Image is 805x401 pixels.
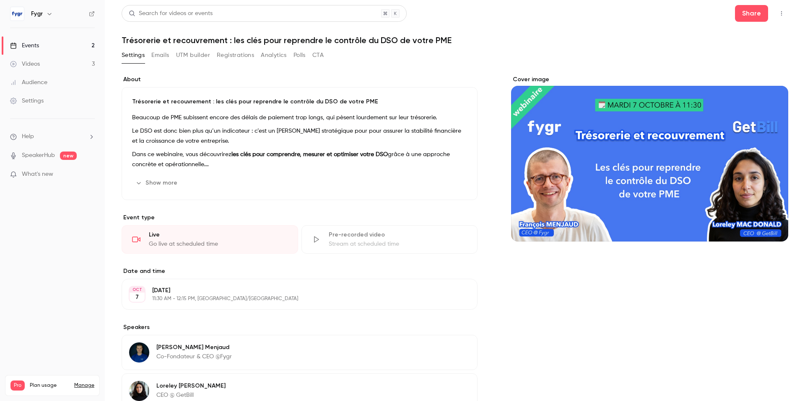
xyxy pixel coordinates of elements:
[130,287,145,293] div: OCT
[132,98,467,106] p: Trésorerie et recouvrement : les clés pour reprendre le contrôle du DSO de votre PME
[152,296,433,302] p: 11:30 AM - 12:15 PM, [GEOGRAPHIC_DATA]/[GEOGRAPHIC_DATA]
[122,35,788,45] h1: Trésorerie et recouvrement : les clés pour reprendre le contrôle du DSO de votre PME
[132,149,467,170] p: Dans ce webinaire, vous découvrirez grâce à une approche concrète et opérationnelle.
[10,60,40,68] div: Videos
[511,75,788,84] label: Cover image
[10,380,25,391] span: Pro
[149,231,288,239] div: Live
[132,126,467,146] p: Le DSO est donc bien plus qu’un indicateur : c’est un [PERSON_NAME] stratégique pour pour assurer...
[329,231,467,239] div: Pre-recorded video
[152,286,433,295] p: [DATE]
[135,293,139,301] p: 7
[122,335,478,370] div: François Menjaud[PERSON_NAME] MenjaudCo-Fondateur & CEO @Fygr
[22,132,34,141] span: Help
[132,113,467,123] p: Beaucoup de PME subissent encore des délais de paiement trop longs, qui pèsent lourdement sur leu...
[22,151,55,160] a: SpeakerHub
[151,49,169,62] button: Emails
[156,382,226,390] p: Loreley [PERSON_NAME]
[176,49,210,62] button: UTM builder
[85,171,95,178] iframe: Noticeable Trigger
[60,152,77,160] span: new
[74,382,94,389] a: Manage
[149,240,288,248] div: Go live at scheduled time
[511,75,788,242] section: Cover image
[735,5,768,22] button: Share
[129,381,149,401] img: Loreley Mac Donald
[22,170,53,179] span: What's new
[122,213,478,222] p: Event type
[132,176,182,190] button: Show more
[10,78,47,87] div: Audience
[156,343,232,352] p: [PERSON_NAME] Menjaud
[122,225,298,254] div: LiveGo live at scheduled time
[122,267,478,275] label: Date and time
[261,49,287,62] button: Analytics
[129,9,213,18] div: Search for videos or events
[231,152,388,157] strong: les clés pour comprendre, mesurer et optimiser votre DSO
[30,382,69,389] span: Plan usage
[329,240,467,248] div: Stream at scheduled time
[217,49,254,62] button: Registrations
[122,49,145,62] button: Settings
[10,132,95,141] li: help-dropdown-opener
[122,323,478,332] label: Speakers
[293,49,306,62] button: Polls
[122,75,478,84] label: About
[10,97,44,105] div: Settings
[156,352,232,361] p: Co-Fondateur & CEO @Fygr
[301,225,478,254] div: Pre-recorded videoStream at scheduled time
[312,49,324,62] button: CTA
[10,41,39,50] div: Events
[156,391,226,399] p: CEO @ GetBill
[10,7,24,21] img: Fygr
[31,10,43,18] h6: Fygr
[129,342,149,362] img: François Menjaud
